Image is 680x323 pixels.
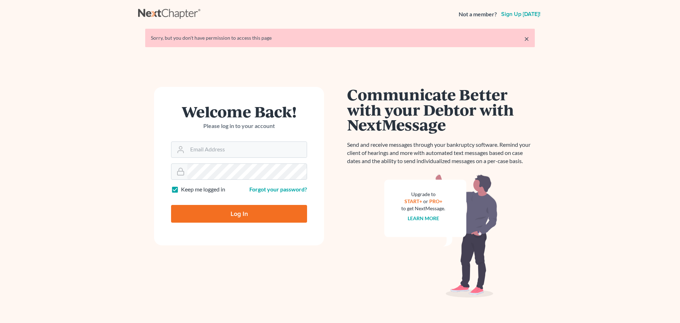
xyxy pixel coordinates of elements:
a: Learn more [408,215,439,221]
strong: Not a member? [459,10,497,18]
div: Sorry, but you don't have permission to access this page [151,34,529,41]
input: Email Address [187,142,307,157]
span: or [423,198,428,204]
a: Forgot your password? [249,186,307,193]
h1: Communicate Better with your Debtor with NextMessage [347,87,535,132]
a: × [524,34,529,43]
h1: Welcome Back! [171,104,307,119]
a: Sign up [DATE]! [500,11,542,17]
input: Log In [171,205,307,223]
a: PRO+ [429,198,442,204]
div: to get NextMessage. [401,205,445,212]
img: nextmessage_bg-59042aed3d76b12b5cd301f8e5b87938c9018125f34e5fa2b7a6b67550977c72.svg [384,174,498,298]
label: Keep me logged in [181,185,225,194]
div: Upgrade to [401,191,445,198]
a: START+ [404,198,422,204]
p: Please log in to your account [171,122,307,130]
p: Send and receive messages through your bankruptcy software. Remind your client of hearings and mo... [347,141,535,165]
